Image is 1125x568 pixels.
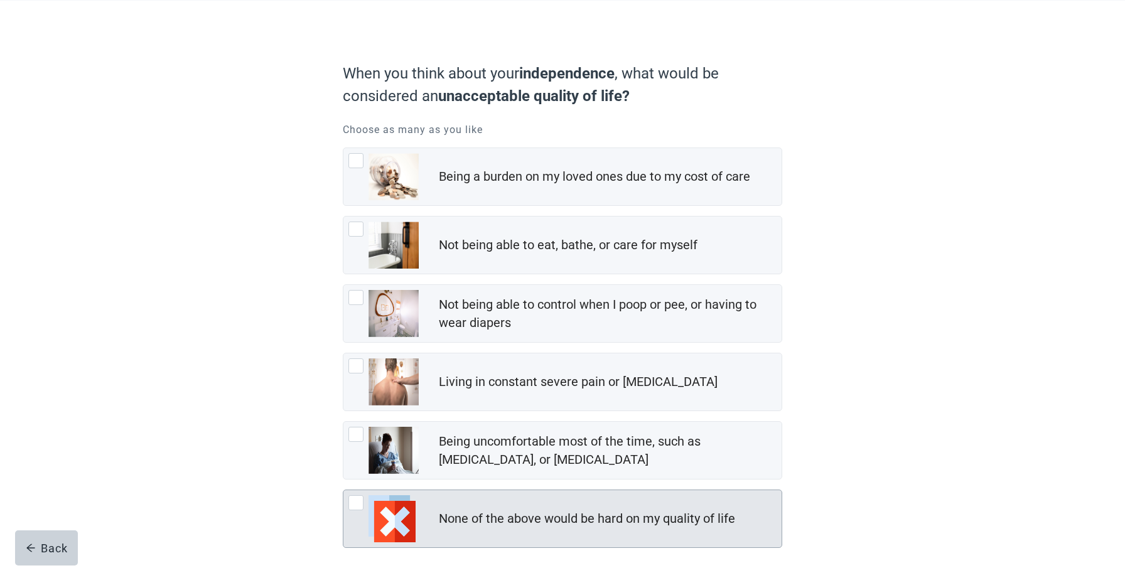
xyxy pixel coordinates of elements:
[439,236,697,254] div: Not being able to eat, bathe, or care for myself
[343,62,776,107] label: When you think about your , what would be considered an
[15,530,78,565] button: arrow-leftBack
[519,65,615,82] strong: independence
[26,543,36,553] span: arrow-left
[439,510,735,528] div: None of the above would be hard on my quality of life
[343,122,782,137] p: Choose as many as you like
[438,87,630,105] strong: unacceptable quality of life?
[26,542,68,554] div: Back
[439,373,718,391] div: Living in constant severe pain or [MEDICAL_DATA]
[439,296,774,332] div: Not being able to control when I poop or pee, or having to wear diapers
[439,168,750,186] div: Being a burden on my loved ones due to my cost of care
[439,432,774,469] div: Being uncomfortable most of the time, such as [MEDICAL_DATA], or [MEDICAL_DATA]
